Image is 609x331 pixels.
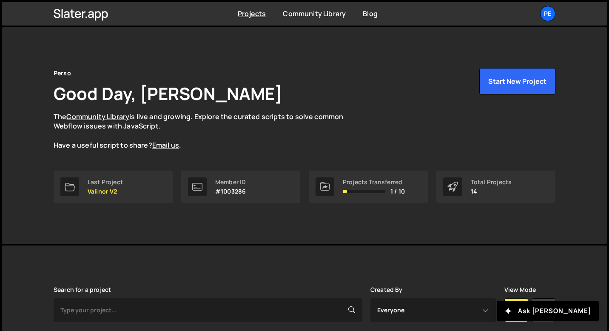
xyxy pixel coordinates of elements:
label: Created By [370,286,403,293]
a: Community Library [66,112,129,121]
a: Pe [540,6,555,21]
div: Perso [54,68,71,78]
div: Member ID [215,179,246,185]
button: Ask [PERSON_NAME] [497,301,599,321]
a: Last Project Valinor V2 [54,171,173,203]
a: Blog [363,9,378,18]
span: 1 / 10 [390,188,405,195]
p: 14 [471,188,512,195]
a: Community Library [283,9,346,18]
p: #1003286 [215,188,246,195]
h1: Good Day, [PERSON_NAME] [54,82,282,105]
label: Search for a project [54,286,111,293]
div: Total Projects [471,179,512,185]
div: Projects Transferred [343,179,405,185]
button: Start New Project [479,68,555,94]
a: Email us [152,140,179,150]
a: Projects [238,9,266,18]
label: View Mode [504,286,536,293]
div: Last Project [88,179,123,185]
input: Type your project... [54,298,362,322]
p: The is live and growing. Explore the curated scripts to solve common Webflow issues with JavaScri... [54,112,360,150]
p: Valinor V2 [88,188,123,195]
